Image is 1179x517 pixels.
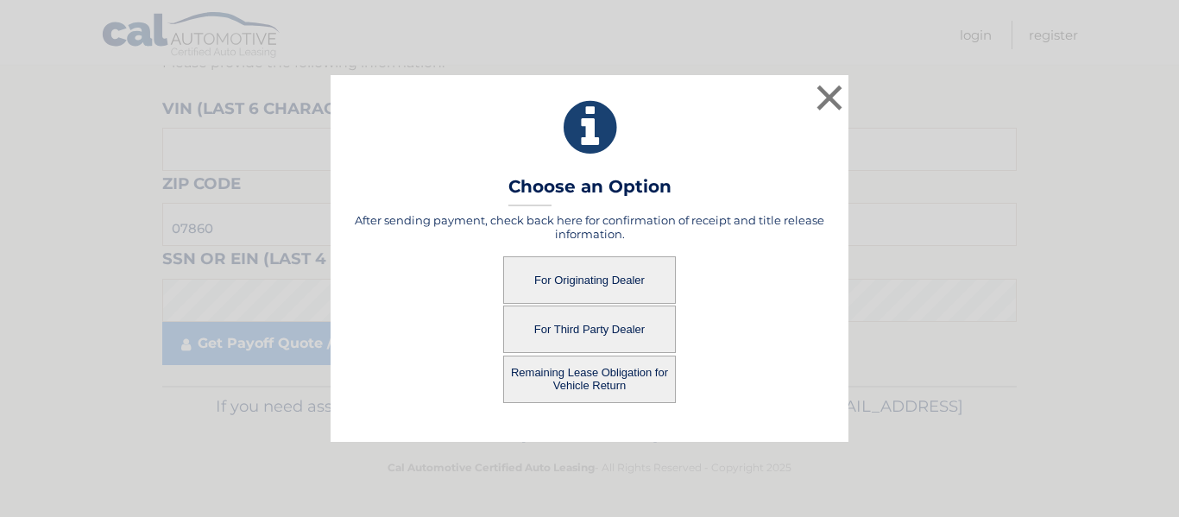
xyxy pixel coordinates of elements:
button: For Third Party Dealer [503,306,676,353]
button: × [812,80,847,115]
button: Remaining Lease Obligation for Vehicle Return [503,356,676,403]
button: For Originating Dealer [503,256,676,304]
h3: Choose an Option [508,176,671,206]
h5: After sending payment, check back here for confirmation of receipt and title release information. [352,213,827,241]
